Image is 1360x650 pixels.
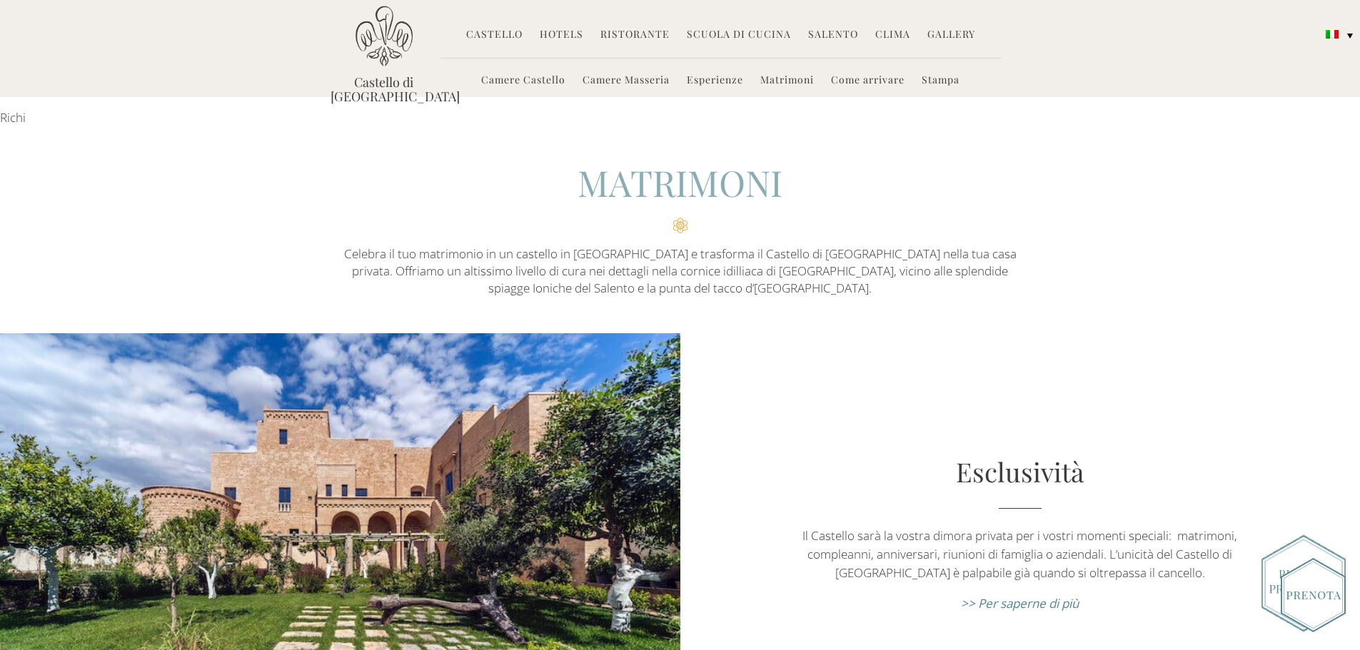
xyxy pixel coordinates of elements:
h2: MATRIMONI [331,158,1030,233]
a: Esclusività [956,454,1084,489]
a: Scuola di Cucina [687,27,791,44]
img: Group-366.png [1261,534,1346,632]
a: Castello [466,27,523,44]
a: Come arrivare [831,73,905,89]
a: Ristorante [600,27,670,44]
a: Hotels [540,27,583,44]
img: Italiano [1326,30,1339,39]
a: Salento [808,27,858,44]
a: Stampa [922,73,959,89]
a: Castello di [GEOGRAPHIC_DATA] [331,75,438,103]
a: >> Per saperne di più [961,595,1079,611]
a: Matrimoni [760,73,814,89]
a: Gallery [927,27,975,44]
a: Clima [875,27,910,44]
p: Il Castello sarà la vostra dimora privata per i vostri momenti speciali: matrimoni, compleanni, a... [782,527,1258,582]
img: Book_Button_Italian.png [1281,558,1346,632]
img: Castello di Ugento [356,6,413,66]
a: Camere Masseria [583,73,670,89]
a: Camere Castello [481,73,565,89]
a: Esperienze [687,73,743,89]
p: Celebra il tuo matrimonio in un castello in [GEOGRAPHIC_DATA] e trasforma il Castello di [GEOGRAP... [331,245,1030,298]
